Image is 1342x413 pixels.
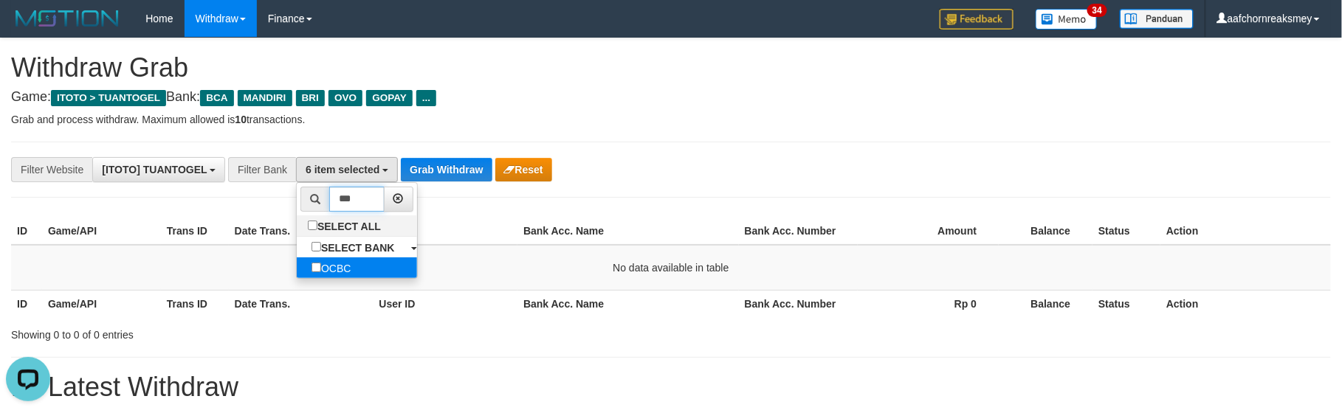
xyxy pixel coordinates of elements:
th: Game/API [42,218,161,245]
span: OVO [328,90,362,106]
span: 34 [1087,4,1107,17]
div: Filter Website [11,157,92,182]
span: 6 item selected [306,164,379,176]
input: OCBC [312,263,321,272]
td: No data available in table [11,245,1331,291]
p: Grab and process withdraw. Maximum allowed is transactions. [11,112,1331,127]
label: OCBC [297,257,365,278]
span: ITOTO > TUANTOGEL [51,90,166,106]
th: Date Trans. [229,290,374,317]
th: Trans ID [161,218,229,245]
h4: Game: Bank: [11,90,1331,105]
label: SELECT ALL [297,215,396,236]
input: SELECT BANK [312,242,321,251]
th: Action [1160,218,1331,245]
img: MOTION_logo.png [11,7,123,29]
th: Amount [858,218,999,245]
th: Date Trans. [229,218,374,245]
button: [ITOTO] TUANTOGEL [92,157,225,182]
th: ID [11,290,42,317]
span: BRI [296,90,325,106]
div: Filter Bank [228,157,296,182]
strong: 10 [235,114,247,125]
th: Status [1092,290,1160,317]
span: ... [416,90,436,106]
th: Rp 0 [858,290,999,317]
h1: 15 Latest Withdraw [11,372,1331,402]
th: Bank Acc. Number [739,218,858,245]
b: SELECT BANK [321,242,395,254]
th: User ID [373,290,517,317]
h1: Withdraw Grab [11,53,1331,83]
button: Grab Withdraw [401,158,492,181]
div: Showing 0 to 0 of 0 entries [11,322,548,342]
th: Bank Acc. Number [739,290,858,317]
th: ID [11,218,42,245]
span: [ITOTO] TUANTOGEL [102,164,207,176]
th: Trans ID [161,290,229,317]
th: Game/API [42,290,161,317]
button: Open LiveChat chat widget [6,6,50,50]
th: Bank Acc. Name [517,218,739,245]
th: Balance [999,218,1092,245]
th: Action [1160,290,1331,317]
img: panduan.png [1120,9,1194,29]
span: MANDIRI [238,90,292,106]
input: SELECT ALL [308,221,317,230]
button: Reset [495,158,552,181]
img: Feedback.jpg [940,9,1014,29]
img: Button%20Memo.svg [1036,9,1098,29]
a: SELECT BANK [297,237,417,257]
th: User ID [373,218,517,245]
span: BCA [200,90,233,106]
span: GOPAY [366,90,413,106]
th: Status [1092,218,1160,245]
th: Bank Acc. Name [517,290,739,317]
button: 6 item selected [296,157,398,182]
th: Balance [999,290,1092,317]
